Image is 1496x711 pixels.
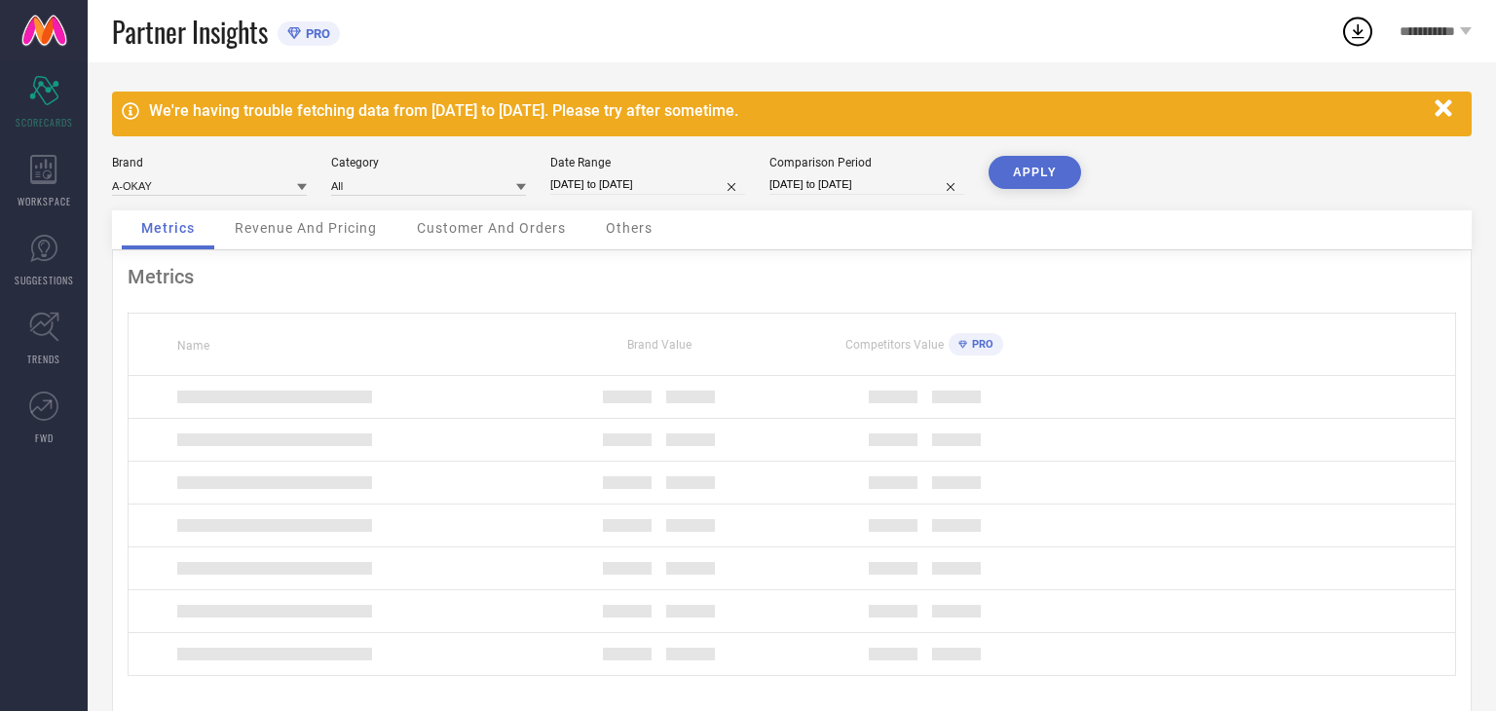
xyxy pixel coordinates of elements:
span: Customer And Orders [417,220,566,236]
span: Metrics [141,220,195,236]
span: WORKSPACE [18,194,71,208]
span: Brand Value [627,338,692,352]
span: PRO [301,26,330,41]
button: APPLY [989,156,1081,189]
span: Partner Insights [112,12,268,52]
span: TRENDS [27,352,60,366]
div: Metrics [128,265,1456,288]
div: We're having trouble fetching data from [DATE] to [DATE]. Please try after sometime. [149,101,1425,120]
span: PRO [967,338,993,351]
span: Revenue And Pricing [235,220,377,236]
div: Comparison Period [769,156,964,169]
span: Others [606,220,653,236]
input: Select date range [550,174,745,195]
input: Select comparison period [769,174,964,195]
span: Name [177,339,209,353]
span: Competitors Value [845,338,944,352]
div: Date Range [550,156,745,169]
div: Brand [112,156,307,169]
div: Category [331,156,526,169]
div: Open download list [1340,14,1375,49]
span: SCORECARDS [16,115,73,130]
span: SUGGESTIONS [15,273,74,287]
span: FWD [35,430,54,445]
